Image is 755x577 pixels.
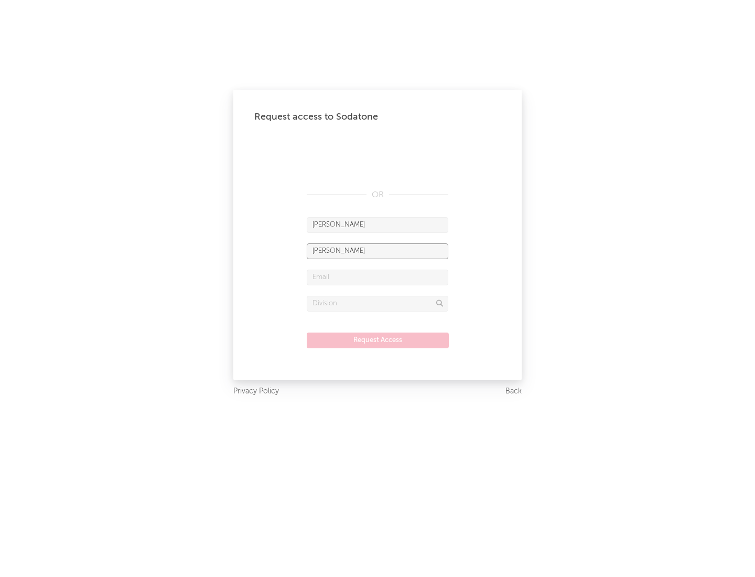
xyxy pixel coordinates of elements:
[307,217,448,233] input: First Name
[307,189,448,201] div: OR
[254,111,501,123] div: Request access to Sodatone
[307,296,448,312] input: Division
[233,385,279,398] a: Privacy Policy
[307,243,448,259] input: Last Name
[505,385,522,398] a: Back
[307,270,448,285] input: Email
[307,333,449,348] button: Request Access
